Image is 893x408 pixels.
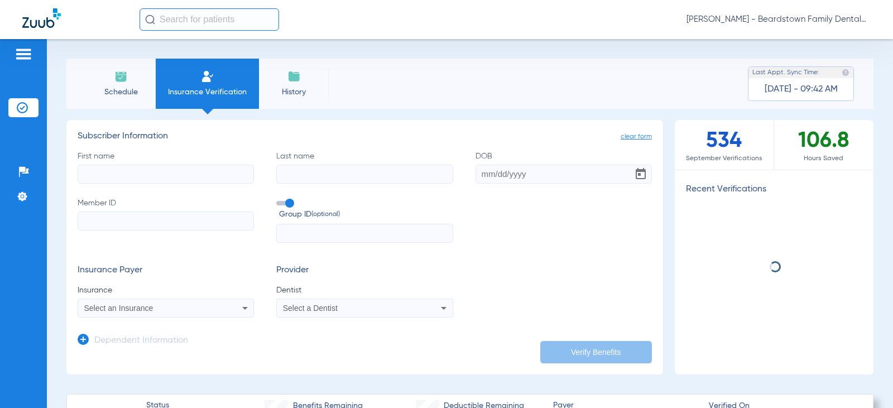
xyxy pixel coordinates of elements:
span: [PERSON_NAME] - Beardstown Family Dental [686,14,871,25]
div: 106.8 [774,120,873,170]
label: Member ID [78,198,254,243]
span: clear form [621,131,652,142]
label: First name [78,151,254,184]
img: last sync help info [842,69,849,76]
h3: Dependent Information [94,335,188,347]
span: [DATE] - 09:42 AM [765,84,838,95]
img: hamburger-icon [15,47,32,61]
h3: Provider [276,265,453,276]
input: First name [78,165,254,184]
span: Hours Saved [774,153,873,164]
label: DOB [476,151,652,184]
span: History [267,87,320,98]
input: DOBOpen calendar [476,165,652,184]
label: Last name [276,151,453,184]
img: History [287,70,301,83]
div: 534 [675,120,774,170]
span: Group ID [279,209,453,220]
img: Search Icon [145,15,155,25]
img: Zuub Logo [22,8,61,28]
h3: Subscriber Information [78,131,652,142]
button: Open calendar [630,163,652,185]
img: Schedule [114,70,128,83]
span: Select an Insurance [84,304,153,313]
span: Select a Dentist [283,304,338,313]
span: Schedule [94,87,147,98]
input: Member ID [78,212,254,231]
button: Verify Benefits [540,341,652,363]
input: Search for patients [140,8,279,31]
img: Manual Insurance Verification [201,70,214,83]
h3: Recent Verifications [675,184,873,195]
span: September Verifications [675,153,774,164]
span: Last Appt. Sync Time: [752,67,819,78]
span: Dentist [276,285,453,296]
input: Last name [276,165,453,184]
small: (optional) [311,209,340,220]
h3: Insurance Payer [78,265,254,276]
span: Insurance [78,285,254,296]
span: Insurance Verification [164,87,251,98]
